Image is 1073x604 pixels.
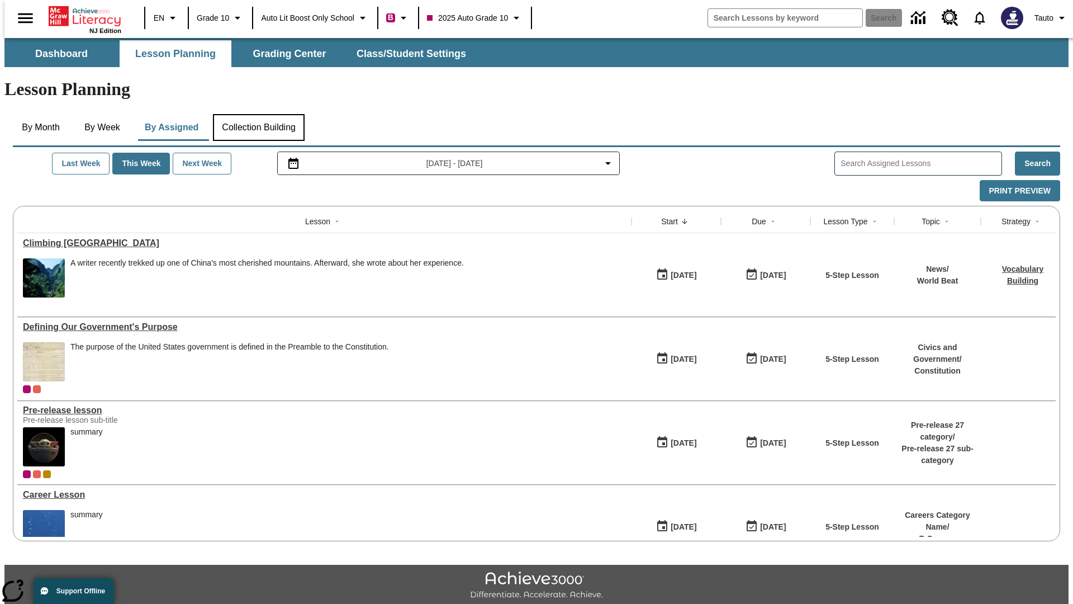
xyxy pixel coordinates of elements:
button: Select a new avatar [994,3,1030,32]
div: Career Lesson [23,490,626,500]
a: Notifications [965,3,994,32]
h1: Lesson Planning [4,79,1069,100]
button: Print Preview [980,180,1060,202]
a: Vocabulary Building [1002,265,1043,285]
button: Grading Center [234,40,345,67]
div: Strategy [1001,216,1031,227]
button: Sort [1031,215,1044,228]
p: News / [917,263,958,275]
div: summary [70,510,103,549]
input: Search Assigned Lessons [841,155,1001,172]
div: summary [70,510,103,520]
button: Grade: Grade 10, Select a grade [192,8,249,28]
button: 01/17/26: Last day the lesson can be accessed [742,516,790,537]
button: Class: 2025 Auto Grade 10, Select your class [422,8,528,28]
span: EN [154,12,164,24]
button: Sort [678,215,691,228]
div: Pre-release lesson [23,405,626,416]
svg: Collapse Date Range Filter [601,157,615,170]
button: Profile/Settings [1030,8,1073,28]
p: Careers Category Name / [900,509,975,533]
button: By Month [13,114,69,141]
button: Boost Class color is violet red. Change class color [382,8,415,28]
span: Current Class [23,385,31,393]
button: Language: EN, Select a language [149,8,184,28]
div: OL 2025 Auto Grade 11 [33,470,41,478]
p: 5-Step Lesson [825,270,879,281]
a: Home [49,5,121,27]
a: Climbing Mount Tai, Lessons [23,238,626,248]
button: Sort [868,215,881,228]
div: [DATE] [671,352,696,366]
button: Sort [940,215,953,228]
div: [DATE] [671,520,696,534]
button: 07/22/25: First time the lesson was available [652,265,700,286]
span: Auto Lit Boost only School [261,12,354,24]
img: Achieve3000 Differentiate Accelerate Achieve [470,572,603,600]
div: [DATE] [760,436,786,450]
span: [DATE] - [DATE] [426,158,483,169]
div: The purpose of the United States government is defined in the Preamble to the Constitution. [70,342,389,352]
div: [DATE] [760,352,786,366]
button: School: Auto Lit Boost only School, Select your school [257,8,374,28]
button: 01/22/25: First time the lesson was available [652,432,700,454]
div: Lesson Type [823,216,867,227]
button: Select the date range menu item [282,157,615,170]
div: summary [70,427,103,466]
div: summary [70,427,103,437]
div: New 2025 class [43,470,51,478]
a: Career Lesson, Lessons [23,490,626,500]
span: 2025 Auto Grade 10 [427,12,508,24]
p: Pre-release 27 category / [900,419,975,443]
div: The purpose of the United States government is defined in the Preamble to the Constitution. [70,342,389,381]
span: Current Class [23,470,31,478]
button: By Week [74,114,130,141]
button: Lesson Planning [120,40,231,67]
button: 03/31/26: Last day the lesson can be accessed [742,348,790,370]
div: [DATE] [671,268,696,282]
button: This Week [112,153,170,174]
button: Open side menu [9,2,42,35]
p: Pre-release 27 sub-category [900,443,975,466]
p: 5-Step Lesson [825,437,879,449]
div: [DATE] [671,436,696,450]
div: Climbing Mount Tai [23,238,626,248]
div: Pre-release lesson sub-title [23,416,191,424]
div: Defining Our Government's Purpose [23,322,626,332]
button: 07/01/25: First time the lesson was available [652,348,700,370]
div: A writer recently trekked up one of China's most cherished mountains. Afterward, she wrote about ... [70,258,464,298]
button: 06/30/26: Last day the lesson can be accessed [742,265,790,286]
div: Home [49,4,121,34]
button: By Assigned [136,114,207,141]
button: Dashboard [6,40,117,67]
div: SubNavbar [4,40,476,67]
img: This historic document written in calligraphic script on aged parchment, is the Preamble of the C... [23,342,65,381]
a: Defining Our Government's Purpose, Lessons [23,322,626,332]
a: Resource Center, Will open in new tab [935,3,965,33]
p: 5-Step Lesson [825,353,879,365]
p: World Beat [917,275,958,287]
span: OL 2025 Auto Grade 11 [33,385,41,393]
p: Civics and Government / [900,342,975,365]
div: A writer recently trekked up one of China's most cherished mountains. Afterward, she wrote about ... [70,258,464,268]
button: Class/Student Settings [348,40,475,67]
div: SubNavbar [4,38,1069,67]
button: Next Week [173,153,231,174]
button: Sort [330,215,344,228]
div: Topic [922,216,940,227]
span: NJ Edition [89,27,121,34]
a: Data Center [904,3,935,34]
span: B [388,11,393,25]
span: Tauto [1034,12,1053,24]
button: Last Week [52,153,110,174]
img: Avatar [1001,7,1023,29]
button: 01/13/25: First time the lesson was available [652,516,700,537]
span: Support Offline [56,587,105,595]
button: Sort [766,215,780,228]
div: [DATE] [760,268,786,282]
